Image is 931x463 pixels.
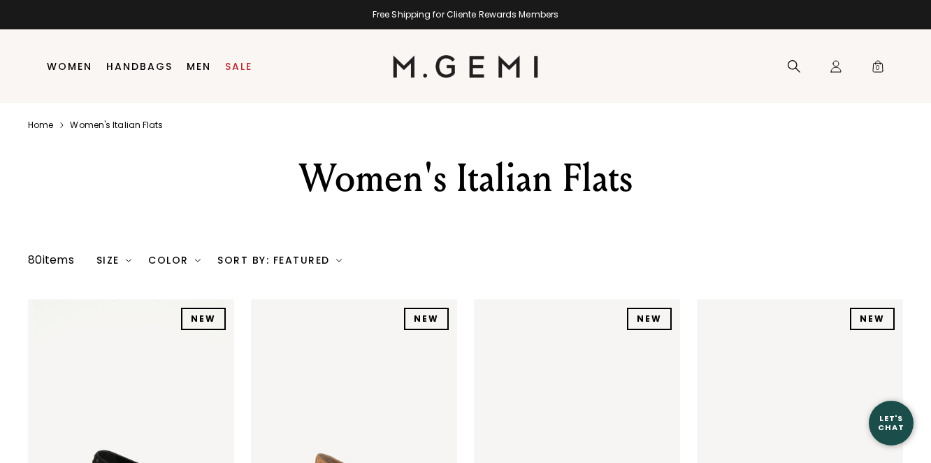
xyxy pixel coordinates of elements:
div: NEW [627,308,672,330]
a: Sale [225,61,252,72]
div: NEW [404,308,449,330]
div: Color [148,255,201,266]
span: 0 [871,62,885,76]
img: M.Gemi [393,55,539,78]
a: Women [47,61,92,72]
a: Men [187,61,211,72]
div: Sort By: Featured [217,255,342,266]
div: Let's Chat [869,414,914,432]
div: NEW [850,308,895,330]
div: Size [96,255,132,266]
div: 80 items [28,252,74,269]
img: chevron-down.svg [195,257,201,263]
a: Home [28,120,53,131]
a: Women's italian flats [70,120,163,131]
div: Women's Italian Flats [206,153,725,204]
a: Handbags [106,61,173,72]
img: chevron-down.svg [126,257,131,263]
div: NEW [181,308,226,330]
img: chevron-down.svg [336,257,342,263]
